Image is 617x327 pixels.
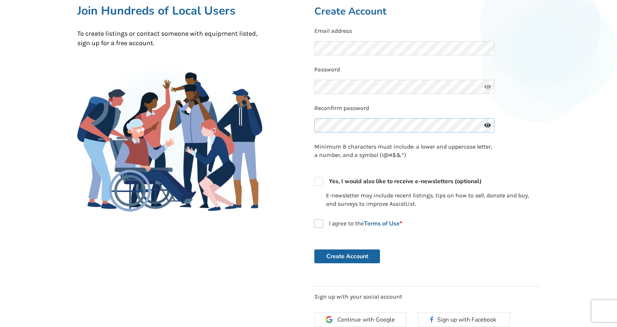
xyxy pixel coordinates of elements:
[437,316,499,324] span: Sign up with Facebook
[326,316,333,323] img: Google Icon
[77,72,262,212] img: Family Gathering
[314,143,494,159] p: Minimum 8 characters must include: a lower and uppercase letter, a number, and a symbol (!@#$&*)
[314,66,540,74] p: Password
[364,220,402,228] a: Terms of Use*
[314,27,540,35] p: Email address
[77,3,262,18] h1: Join Hundreds of Local Users
[314,5,540,18] h2: Create Account
[314,104,540,113] p: Reconfirm password
[77,29,262,48] p: To create listings or contact someone with equipment listed, sign up for a free account.
[326,192,540,208] p: E-newsletter may include recent listings, tips on how to sell, donate and buy, and surveys to imp...
[314,249,380,263] button: Create Account
[314,219,402,228] label: I agree to the
[329,177,482,185] strong: Yes, I would also like to receive e-newsletters (optional)
[337,317,395,323] span: Continue with Google
[314,293,540,301] p: Sign up with your social account
[314,312,406,327] button: Continue with Google
[418,312,510,327] button: Sign up with Facebook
